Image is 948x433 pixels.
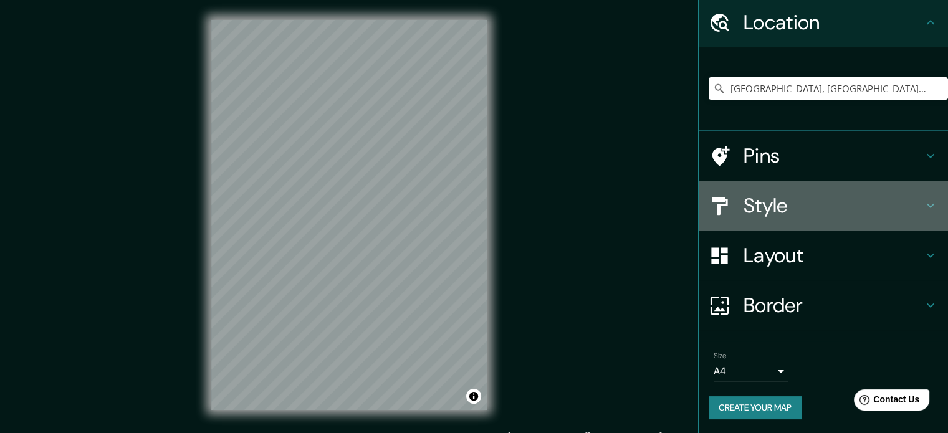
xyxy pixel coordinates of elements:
h4: Style [744,193,923,218]
button: Create your map [709,396,802,419]
div: Layout [699,231,948,280]
div: Pins [699,131,948,181]
h4: Layout [744,243,923,268]
input: Pick your city or area [709,77,948,100]
button: Toggle attribution [466,389,481,404]
h4: Pins [744,143,923,168]
canvas: Map [211,20,487,410]
h4: Border [744,293,923,318]
iframe: Help widget launcher [837,384,934,419]
div: A4 [714,361,788,381]
h4: Location [744,10,923,35]
div: Border [699,280,948,330]
label: Size [714,351,727,361]
div: Style [699,181,948,231]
